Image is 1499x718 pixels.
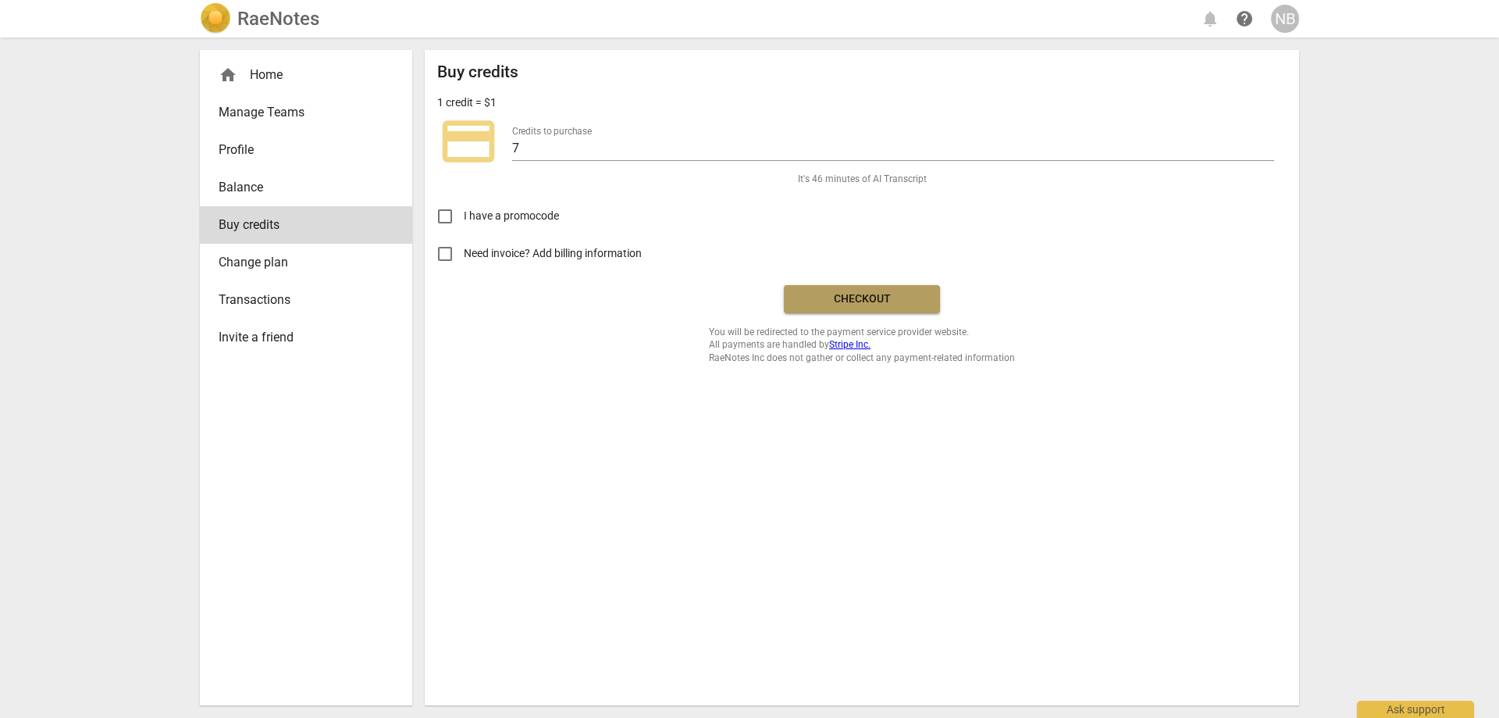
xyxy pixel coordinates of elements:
a: Buy credits [200,206,412,244]
span: Need invoice? Add billing information [464,245,644,262]
span: Buy credits [219,216,381,234]
p: 1 credit = $1 [437,95,497,111]
div: Home [200,56,412,94]
a: Manage Teams [200,94,412,131]
label: Credits to purchase [512,127,592,136]
a: Profile [200,131,412,169]
a: LogoRaeNotes [200,3,319,34]
span: Invite a friend [219,328,381,347]
span: I have a promocode [464,208,559,224]
h2: RaeNotes [237,8,319,30]
span: home [219,66,237,84]
span: It's 46 minutes of AI Transcript [798,173,927,186]
a: Help [1230,5,1259,33]
h2: Buy credits [437,63,518,82]
div: Ask support [1357,701,1474,718]
img: Logo [200,3,231,34]
button: Checkout [784,285,940,313]
button: NB [1271,5,1299,33]
span: help [1235,9,1254,28]
span: credit_card [437,110,500,173]
a: Invite a friend [200,319,412,356]
a: Change plan [200,244,412,281]
span: Change plan [219,253,381,272]
span: You will be redirected to the payment service provider website. All payments are handled by RaeNo... [709,326,1015,365]
span: Balance [219,178,381,197]
span: Manage Teams [219,103,381,122]
a: Balance [200,169,412,206]
span: Transactions [219,291,381,309]
span: Profile [219,141,381,159]
span: Checkout [796,291,928,307]
a: Stripe Inc. [829,339,871,350]
div: Home [219,66,381,84]
a: Transactions [200,281,412,319]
